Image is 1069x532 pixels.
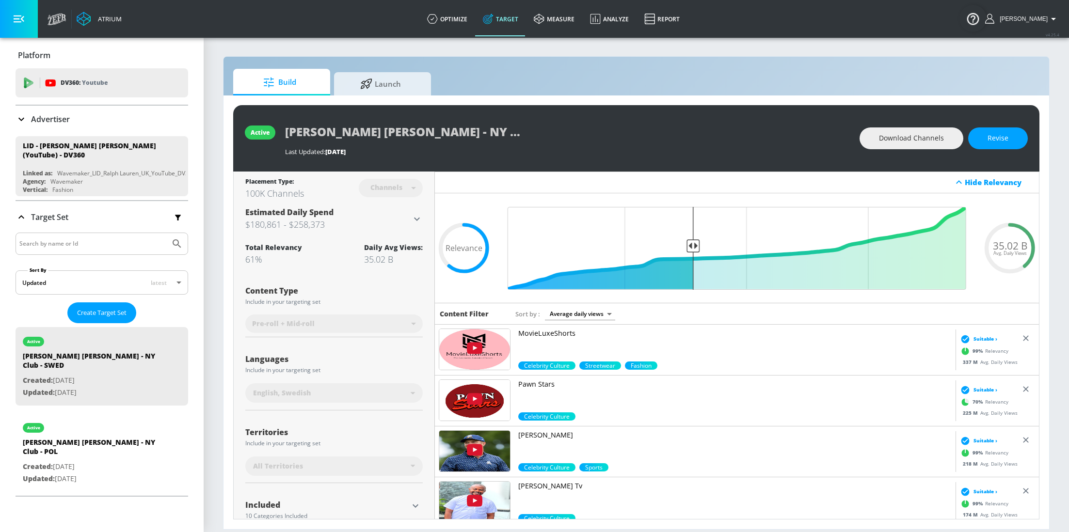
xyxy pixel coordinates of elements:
[439,482,510,522] img: UUypAoMCRQuNL2RBwy-x4oQg
[985,13,1059,25] button: [PERSON_NAME]
[860,127,963,149] button: Download Channels
[582,1,637,36] a: Analyze
[993,241,1027,251] span: 35.02 B
[518,481,952,491] p: [PERSON_NAME] Tv
[1046,32,1059,37] span: v 4.25.4
[82,78,108,88] p: Youtube
[23,474,55,483] span: Updated:
[325,147,346,156] span: [DATE]
[23,461,159,473] p: [DATE]
[439,380,510,421] img: UUmyjVwYZbp5YPYTUyeopO2g
[440,309,489,318] h6: Content Filter
[23,141,172,159] div: LID - [PERSON_NAME] [PERSON_NAME] (YouTube) - DV360
[958,446,1009,460] div: Relevancy
[963,409,981,416] span: 225 M
[245,355,423,363] div: Languages
[958,359,1018,366] div: Avg. Daily Views
[23,169,52,177] div: Linked as:
[974,437,998,444] span: Suitable ›
[245,207,334,218] span: Estimated Daily Spend
[94,15,122,23] div: Atrium
[958,487,998,497] div: Suitable ›
[518,430,952,463] a: [PERSON_NAME]
[518,379,952,412] a: Pawn Stars
[23,376,53,385] span: Created:
[151,279,167,287] span: latest
[245,513,408,519] div: 10 Categories Included
[973,398,986,406] span: 70 %
[285,147,850,156] div: Last Updated:
[968,127,1028,149] button: Revise
[245,428,423,436] div: Territories
[245,367,423,373] div: Include in your targeting set
[22,279,46,287] div: Updated
[28,267,48,273] label: Sort By
[16,327,188,406] div: active[PERSON_NAME] [PERSON_NAME] - NY Club - SWEDCreated:[DATE]Updated:[DATE]
[16,136,188,196] div: LID - [PERSON_NAME] [PERSON_NAME] (YouTube) - DV360Linked as:Wavemaker_LID_Ralph Lauren_UK_YouTub...
[958,395,1009,409] div: Relevancy
[23,462,53,471] span: Created:
[23,387,159,399] p: [DATE]
[245,383,423,403] div: English, Swedish
[518,361,575,370] span: Celebrity Culture
[625,361,657,370] span: Fashion
[366,183,407,191] div: Channels
[245,218,411,231] h3: $180,861 - $258,373
[958,409,1018,417] div: Avg. Daily Views
[958,334,998,344] div: Suitable ›
[579,463,608,471] div: 99.0%
[245,177,304,188] div: Placement Type:
[958,385,998,395] div: Suitable ›
[518,361,575,370] div: 99.0%
[245,243,302,252] div: Total Relevancy
[23,375,159,387] p: [DATE]
[446,244,482,252] span: Relevance
[439,431,510,471] img: UUCxF55adGXOscJ3L8qdKnrQ
[518,463,575,471] div: 99.0%
[518,379,952,389] p: Pawn Stars
[526,1,582,36] a: measure
[974,488,998,495] span: Suitable ›
[959,5,987,32] button: Open Resource Center
[364,243,423,252] div: Daily Avg Views:
[475,1,526,36] a: Target
[518,481,952,514] a: [PERSON_NAME] Tv
[518,329,952,361] a: MovieLuxeShorts
[16,42,188,69] div: Platform
[958,344,1009,359] div: Relevancy
[16,413,188,492] div: active[PERSON_NAME] [PERSON_NAME] - NY Club - POLCreated:[DATE]Updated:[DATE]
[251,128,270,137] div: active
[963,511,981,518] span: 174 M
[518,514,575,522] div: 99.0%
[518,329,952,338] p: MovieLuxeShorts
[963,460,981,467] span: 218 M
[243,71,317,94] span: Build
[77,307,127,318] span: Create Target Set
[16,106,188,133] div: Advertiser
[974,386,998,393] span: Suitable ›
[245,440,423,446] div: Include in your targeting set
[879,132,944,144] span: Download Channels
[439,329,510,370] img: UUxcwb1pqg2BtlR1AWSEX-MA
[974,335,998,343] span: Suitable ›
[57,169,195,177] div: Wavemaker_LID_Ralph Lauren_UK_YouTube_DV360
[958,497,1009,511] div: Relevancy
[245,287,423,295] div: Content Type
[27,425,40,430] div: active
[52,186,73,194] div: Fashion
[419,1,475,36] a: optimize
[973,347,986,355] span: 99 %
[245,456,423,476] div: All Territories
[50,177,83,186] div: Wavemaker
[996,16,1048,22] span: login as: stephanie.wolklin@zefr.com
[27,339,40,344] div: active
[515,310,540,318] span: Sort by
[518,514,575,522] span: Celebrity Culture
[61,78,108,88] p: DV360:
[16,323,188,496] nav: list of Target Set
[579,463,608,471] span: Sports
[963,359,981,365] span: 337 M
